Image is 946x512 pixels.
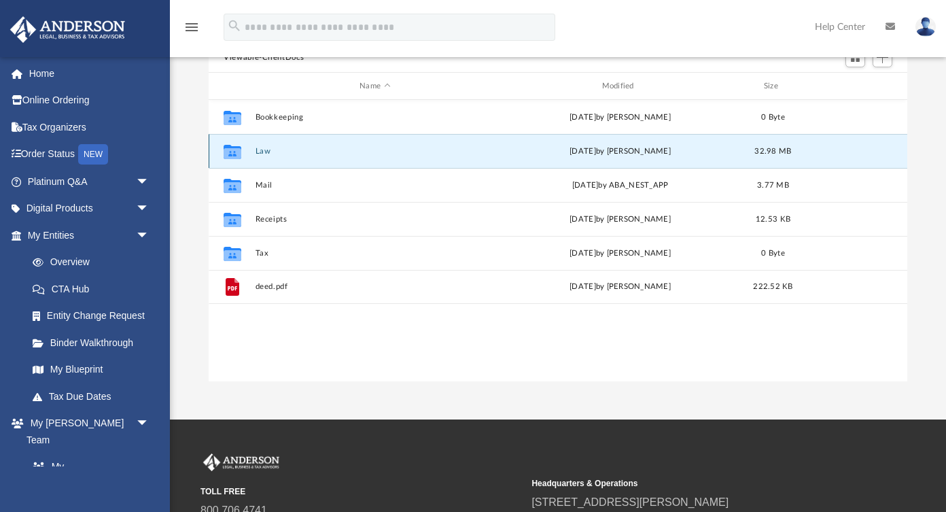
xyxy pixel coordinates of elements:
[761,114,785,121] span: 0 Byte
[6,16,129,43] img: Anderson Advisors Platinum Portal
[136,195,163,223] span: arrow_drop_down
[755,148,792,155] span: 32.98 MB
[19,303,170,330] a: Entity Change Request
[10,410,163,454] a: My [PERSON_NAME] Teamarrow_drop_down
[10,168,170,195] a: Platinum Q&Aarrow_drop_down
[845,48,866,67] button: Switch to Grid View
[761,250,785,257] span: 0 Byte
[806,80,901,92] div: id
[10,195,170,222] a: Digital Productsarrow_drop_down
[501,248,740,260] div: [DATE] by [PERSON_NAME]
[78,144,108,165] div: NEW
[19,329,170,356] a: Binder Walkthrough
[501,281,740,293] div: [DATE] by [PERSON_NAME]
[256,181,495,190] button: Mail
[10,222,170,249] a: My Entitiesarrow_drop_down
[256,215,495,224] button: Receipts
[501,180,740,192] div: [DATE] by ABA_NEST_APP
[256,283,495,292] button: deed.pdf
[501,112,740,124] div: [DATE] by [PERSON_NAME]
[227,18,242,33] i: search
[224,52,304,64] button: Viewable-ClientDocs
[183,26,200,35] a: menu
[183,19,200,35] i: menu
[136,222,163,250] span: arrow_drop_down
[753,283,792,290] span: 222.52 KB
[136,168,163,196] span: arrow_drop_down
[10,141,170,169] a: Order StatusNEW
[19,356,163,383] a: My Blueprint
[19,383,170,410] a: Tax Due Dates
[10,114,170,141] a: Tax Organizers
[19,249,170,276] a: Overview
[757,182,789,189] span: 3.77 MB
[256,147,495,156] button: Law
[531,477,853,490] small: Headquarters & Operations
[136,410,163,438] span: arrow_drop_down
[215,80,249,92] div: id
[209,100,907,382] div: grid
[10,60,170,87] a: Home
[501,146,740,158] div: [DATE] by [PERSON_NAME]
[500,80,740,92] div: Modified
[200,454,282,471] img: Anderson Advisors Platinum Portal
[915,17,936,37] img: User Pic
[746,80,801,92] div: Size
[501,214,740,226] div: [DATE] by [PERSON_NAME]
[756,216,790,223] span: 12.53 KB
[255,80,495,92] div: Name
[531,496,729,508] a: [STREET_ADDRESS][PERSON_NAME]
[19,275,170,303] a: CTA Hub
[256,113,495,122] button: Bookkeeping
[200,485,522,498] small: TOLL FREE
[10,87,170,114] a: Online Ordering
[256,249,495,258] button: Tax
[873,48,893,67] button: Add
